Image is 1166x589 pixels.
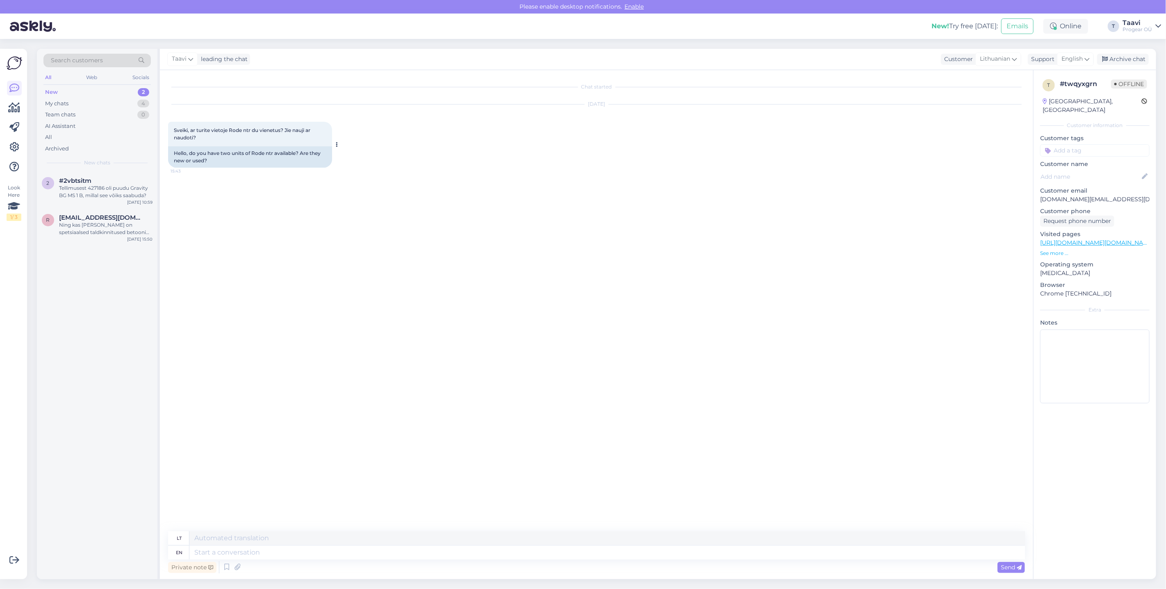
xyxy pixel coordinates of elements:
[47,180,50,186] span: 2
[1123,20,1152,26] div: Taavi
[45,145,69,153] div: Archived
[1060,79,1111,89] div: # twqyxgrn
[1040,239,1154,246] a: [URL][DOMAIN_NAME][DOMAIN_NAME]
[168,562,216,573] div: Private note
[46,217,50,223] span: r
[1040,230,1150,239] p: Visited pages
[1028,55,1054,64] div: Support
[7,55,22,71] img: Askly Logo
[138,88,149,96] div: 2
[1040,260,1150,269] p: Operating system
[174,127,312,141] span: Sveiki, ar turite vietoje Rode ntr du vienetus? Jie nauji ar naudoti?
[84,159,110,166] span: New chats
[931,22,949,30] b: New!
[980,55,1010,64] span: Lithuanian
[137,111,149,119] div: 0
[59,177,91,184] span: #2vbtsitm
[1111,80,1147,89] span: Offline
[168,100,1025,108] div: [DATE]
[127,236,153,242] div: [DATE] 15:50
[45,133,52,141] div: All
[176,546,183,559] div: en
[1001,18,1034,34] button: Emails
[168,83,1025,91] div: Chat started
[1040,160,1150,168] p: Customer name
[168,146,332,168] div: Hello, do you have two units of Rode ntr available? Are they new or used?
[1040,216,1114,227] div: Request phone number
[1097,54,1149,65] div: Archive chat
[172,55,187,64] span: Taavi
[198,55,248,64] div: leading the chat
[45,111,75,119] div: Team chats
[1040,186,1150,195] p: Customer email
[1040,134,1150,143] p: Customer tags
[1040,306,1150,314] div: Extra
[931,21,998,31] div: Try free [DATE]:
[1040,195,1150,204] p: [DOMAIN_NAME][EMAIL_ADDRESS][DOMAIN_NAME]
[1040,289,1150,298] p: Chrome [TECHNICAL_ID]
[1043,97,1141,114] div: [GEOGRAPHIC_DATA], [GEOGRAPHIC_DATA]
[171,168,201,174] span: 15:43
[7,214,21,221] div: 1 / 3
[1043,19,1088,34] div: Online
[45,88,58,96] div: New
[7,184,21,221] div: Look Here
[1040,250,1150,257] p: See more ...
[1048,82,1050,88] span: t
[177,531,182,545] div: lt
[1040,269,1150,277] p: [MEDICAL_DATA]
[1040,318,1150,327] p: Notes
[43,72,53,83] div: All
[59,214,144,221] span: reivohan@gmail.com
[1061,55,1083,64] span: English
[59,221,153,236] div: Ning kas [PERSON_NAME] on spetsiaalsed taldkinnitused betooni jaoks?
[1041,172,1140,181] input: Add name
[1040,281,1150,289] p: Browser
[1040,122,1150,129] div: Customer information
[45,122,75,130] div: AI Assistant
[941,55,973,64] div: Customer
[1040,144,1150,157] input: Add a tag
[1001,564,1022,571] span: Send
[85,72,99,83] div: Web
[1123,26,1152,33] div: Progear OÜ
[137,100,149,108] div: 4
[45,100,68,108] div: My chats
[127,199,153,205] div: [DATE] 10:59
[622,3,647,10] span: Enable
[1123,20,1161,33] a: TaaviProgear OÜ
[59,184,153,199] div: Tellimusest 427186 oli puudu Gravity BG MS 1 B, millal see võiks saabuda?
[131,72,151,83] div: Socials
[1040,207,1150,216] p: Customer phone
[51,56,103,65] span: Search customers
[1108,20,1119,32] div: T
